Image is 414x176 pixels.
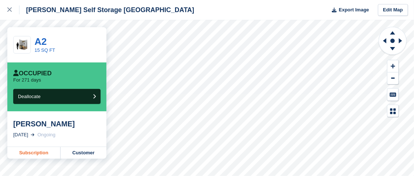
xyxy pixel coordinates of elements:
div: [DATE] [13,131,28,139]
div: [PERSON_NAME] Self Storage [GEOGRAPHIC_DATA] [19,6,194,14]
img: 25-sqft-unit.jpg [14,39,30,51]
a: 15 SQ FT [34,47,55,53]
img: arrow-right-light-icn-cde0832a797a2874e46488d9cf13f60e5c3a73dbe684e267c42b8395dfbc2abf.svg [31,133,34,136]
button: Zoom Out [388,72,399,85]
div: Ongoing [37,131,55,139]
button: Export Image [327,4,369,16]
div: Occupied [13,70,52,77]
a: Edit Map [378,4,408,16]
a: Customer [61,147,106,159]
span: Deallocate [18,94,40,99]
button: Map Legend [388,105,399,117]
span: Export Image [339,6,369,14]
div: [PERSON_NAME] [13,119,101,128]
a: Subscription [7,147,61,159]
p: For 271 days [13,77,41,83]
a: A2 [34,36,47,47]
button: Keyboard Shortcuts [388,89,399,101]
button: Zoom In [388,60,399,72]
button: Deallocate [13,89,101,104]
